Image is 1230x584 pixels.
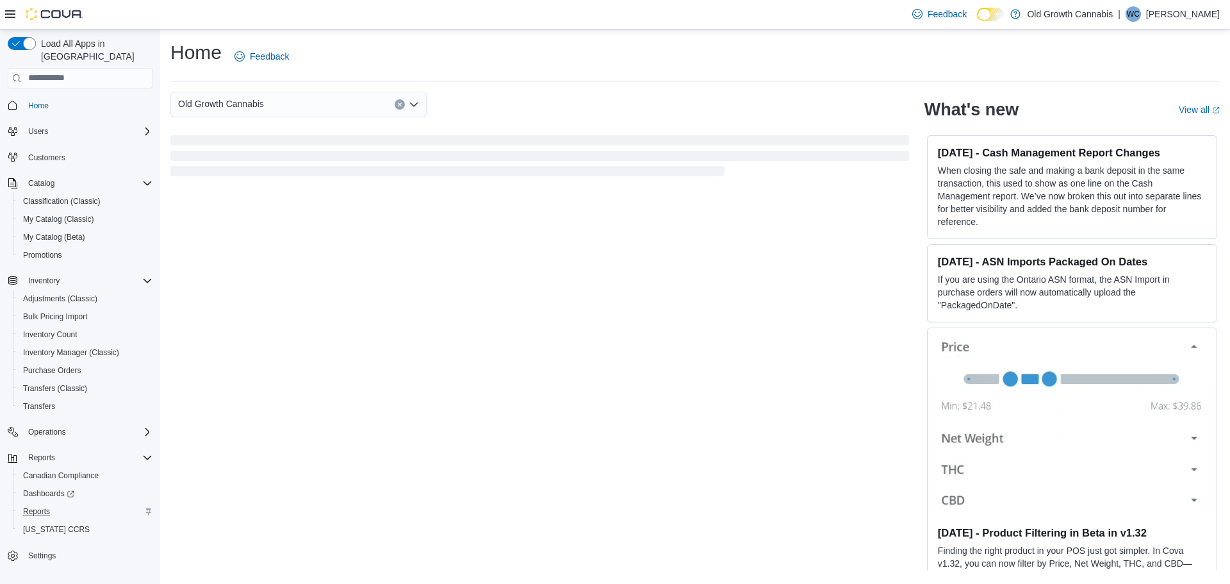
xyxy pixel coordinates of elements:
span: Settings [23,547,152,563]
button: Catalog [23,176,60,191]
p: [PERSON_NAME] [1146,6,1220,22]
a: Feedback [229,44,294,69]
span: Feedback [928,8,967,21]
button: Canadian Compliance [13,467,158,485]
span: Load All Apps in [GEOGRAPHIC_DATA] [36,37,152,63]
span: Reports [28,453,55,463]
a: My Catalog (Classic) [18,212,99,227]
span: Bulk Pricing Import [23,312,88,322]
p: | [1118,6,1120,22]
span: Inventory [23,273,152,288]
a: Customers [23,150,70,165]
span: Catalog [23,176,152,191]
span: WC [1127,6,1140,22]
a: Inventory Count [18,327,83,342]
h2: What's new [924,99,1019,120]
p: If you are using the Ontario ASN format, the ASN Import in purchase orders will now automatically... [938,273,1206,312]
button: Inventory [3,272,158,290]
a: Reports [18,504,55,519]
span: Transfers [23,401,55,412]
button: Home [3,96,158,115]
span: [US_STATE] CCRS [23,524,90,535]
span: Dashboards [23,488,74,499]
span: Classification (Classic) [18,194,152,209]
span: Adjustments (Classic) [23,294,97,304]
span: Operations [28,427,66,437]
span: Old Growth Cannabis [178,96,264,112]
span: Transfers (Classic) [23,383,87,394]
button: Classification (Classic) [13,192,158,210]
button: Inventory Manager (Classic) [13,344,158,362]
span: Customers [23,149,152,165]
a: Adjustments (Classic) [18,291,102,306]
span: Dark Mode [977,21,978,22]
span: Purchase Orders [18,363,152,378]
span: Canadian Compliance [23,471,99,481]
span: My Catalog (Beta) [23,232,85,242]
span: Promotions [18,247,152,263]
h3: [DATE] - Cash Management Report Changes [938,146,1206,159]
button: Transfers (Classic) [13,380,158,397]
span: My Catalog (Beta) [18,229,152,245]
span: Inventory Manager (Classic) [18,345,152,360]
button: Reports [23,450,60,465]
a: Promotions [18,247,67,263]
a: [US_STATE] CCRS [18,522,95,537]
a: My Catalog (Beta) [18,229,90,245]
span: Classification (Classic) [23,196,101,206]
a: Purchase Orders [18,363,86,378]
a: Transfers (Classic) [18,381,92,396]
div: Will Cummer [1126,6,1141,22]
span: Promotions [23,250,62,260]
button: Purchase Orders [13,362,158,380]
span: Dashboards [18,486,152,501]
h1: Home [170,40,222,65]
span: Transfers (Classic) [18,381,152,396]
a: Canadian Compliance [18,468,104,483]
a: Classification (Classic) [18,194,106,209]
button: Operations [23,424,71,440]
a: Dashboards [18,486,79,501]
button: Reports [3,449,158,467]
button: Adjustments (Classic) [13,290,158,308]
button: Settings [3,546,158,565]
span: Customers [28,153,65,163]
span: Reports [23,506,50,517]
button: Clear input [395,99,405,110]
input: Dark Mode [977,8,1004,21]
span: Inventory Count [18,327,152,342]
button: Inventory [23,273,65,288]
svg: External link [1212,106,1220,114]
span: Operations [23,424,152,440]
span: Adjustments (Classic) [18,291,152,306]
a: Transfers [18,399,60,414]
p: Old Growth Cannabis [1027,6,1113,22]
h3: [DATE] - ASN Imports Packaged On Dates [938,255,1206,268]
span: Loading [170,138,909,179]
button: Reports [13,503,158,521]
a: Settings [23,548,61,563]
button: Users [23,124,53,139]
span: My Catalog (Classic) [18,212,152,227]
button: Customers [3,148,158,167]
button: My Catalog (Beta) [13,228,158,246]
span: Inventory Manager (Classic) [23,347,119,358]
h3: [DATE] - Product Filtering in Beta in v1.32 [938,526,1206,539]
span: Home [23,97,152,113]
span: Settings [28,551,56,561]
button: My Catalog (Classic) [13,210,158,228]
span: Users [28,126,48,137]
p: When closing the safe and making a bank deposit in the same transaction, this used to show as one... [938,164,1206,228]
button: Users [3,122,158,140]
button: Open list of options [409,99,419,110]
a: View allExternal link [1179,104,1220,115]
button: [US_STATE] CCRS [13,521,158,538]
a: Bulk Pricing Import [18,309,93,324]
a: Home [23,98,54,113]
span: Reports [23,450,152,465]
button: Catalog [3,174,158,192]
a: Feedback [907,1,972,27]
button: Transfers [13,397,158,415]
a: Inventory Manager (Classic) [18,345,124,360]
span: Washington CCRS [18,522,152,537]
